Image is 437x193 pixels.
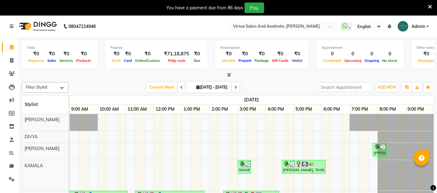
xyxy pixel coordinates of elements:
div: ₹0 [290,50,304,57]
span: Current Week [147,82,177,92]
span: Package [253,58,270,63]
div: ₹0 [192,50,202,57]
span: [DATE] - [DATE] [195,85,229,90]
span: Wallet [290,58,304,63]
span: Sales [46,58,58,63]
span: Online/Custom [133,58,161,63]
div: ₹0 [133,50,161,57]
span: Due [192,58,202,63]
div: Redemption [220,45,304,50]
span: No show [381,58,399,63]
a: 2:00 PM [210,105,230,114]
div: Appointment [322,45,399,50]
span: Voucher [220,58,237,63]
span: Ongoing [363,58,381,63]
div: [PERSON_NAME], TK09, 04:35 PM-06:10 PM, Threading - Eyebrow,Chin - Waxing,Wax - Upperlip Waxing,W... [282,161,325,173]
div: Total [27,45,93,50]
div: 0 [381,50,399,57]
div: ₹0 [75,50,93,57]
span: Admin [411,23,425,30]
div: ₹0 [237,50,253,57]
span: Packages [416,58,436,63]
span: Upcoming [343,58,363,63]
a: 9:00 PM [406,105,425,114]
a: 1:00 PM [182,105,202,114]
a: 11:00 AM [126,105,148,114]
span: Petty cash [166,58,187,63]
span: Expenses [27,58,46,63]
iframe: chat widget [411,168,431,187]
div: ₹0 [122,50,133,57]
a: 8:00 PM [378,105,397,114]
span: Cash [110,58,122,63]
div: 0 [322,50,343,57]
a: September 29, 2025 [243,95,260,104]
span: Prepaid [237,58,253,63]
a: 7:00 PM [350,105,370,114]
div: ₹0 [270,50,290,57]
a: 4:00 PM [266,105,286,114]
div: ₹0 [110,50,122,57]
div: ₹0 [416,50,436,57]
span: DIVYA [25,134,38,140]
span: ADD NEW [378,85,396,90]
span: [PERSON_NAME] [25,117,59,122]
span: Services [58,58,75,63]
img: logo [16,18,58,35]
button: ADD NEW [376,83,397,92]
span: Card [122,58,133,63]
div: Finance [110,45,202,50]
span: Products [75,58,93,63]
a: 12:00 PM [154,105,176,114]
b: 08047224946 [68,18,96,35]
input: Search Appointment [318,82,372,92]
a: 5:00 PM [294,105,314,114]
img: Admin [397,21,408,32]
a: 9:00 AM [70,105,90,114]
div: 0 [343,50,363,57]
span: KAMALA [25,163,43,168]
div: [PERSON_NAME], TK15, 07:50 PM-08:20 PM, Colour Service - Root Touch Up ([DEMOGRAPHIC_DATA]) [373,144,386,156]
div: ₹71,18,875 [161,50,192,57]
span: Filter Stylist [26,85,48,90]
a: 10:00 AM [98,105,120,114]
span: [PERSON_NAME] [25,146,59,151]
div: SHWETH, TK05, 03:00 PM-03:30 PM, Signature Manicure [238,161,250,173]
span: Stylist [25,102,38,107]
div: ₹0 [46,50,58,57]
button: Pay [244,2,264,13]
div: 0 [363,50,381,57]
a: 6:00 PM [322,105,342,114]
div: ₹0 [253,50,270,57]
div: You have a payment due from 86 days [166,5,243,11]
a: 3:00 PM [238,105,258,114]
div: ₹0 [27,50,46,57]
div: ₹0 [58,50,75,57]
span: Gift Cards [270,58,290,63]
div: ₹0 [220,50,237,57]
span: Completed [322,58,343,63]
